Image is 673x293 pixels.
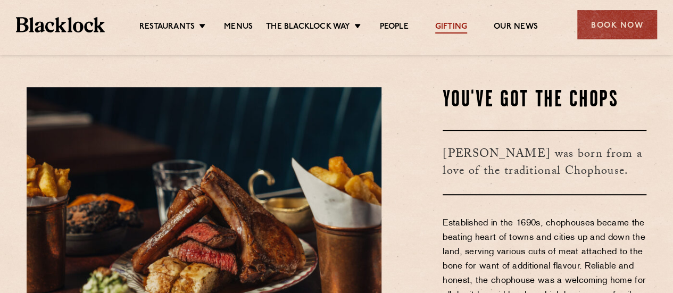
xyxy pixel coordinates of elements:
[494,22,538,34] a: Our News
[224,22,253,34] a: Menus
[443,87,646,114] h2: You've Got The Chops
[435,22,467,34] a: Gifting
[443,130,646,195] h3: [PERSON_NAME] was born from a love of the traditional Chophouse.
[139,22,195,34] a: Restaurants
[266,22,350,34] a: The Blacklock Way
[16,17,105,32] img: BL_Textured_Logo-footer-cropped.svg
[577,10,657,39] div: Book Now
[379,22,408,34] a: People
